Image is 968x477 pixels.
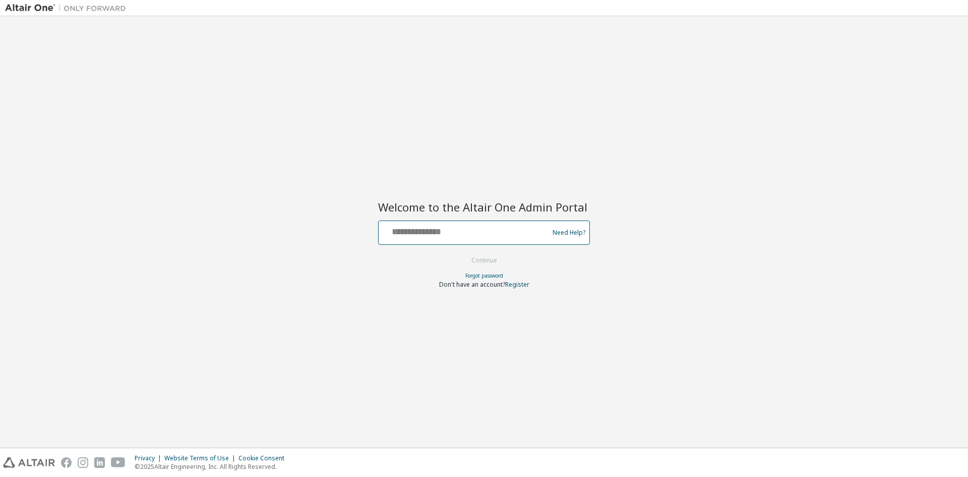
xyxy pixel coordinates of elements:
h2: Welcome to the Altair One Admin Portal [378,200,590,214]
img: instagram.svg [78,457,88,468]
p: © 2025 Altair Engineering, Inc. All Rights Reserved. [135,462,290,471]
img: facebook.svg [61,457,72,468]
img: youtube.svg [111,457,126,468]
div: Cookie Consent [238,454,290,462]
span: Don't have an account? [439,280,505,289]
div: Privacy [135,454,164,462]
div: Website Terms of Use [164,454,238,462]
a: Need Help? [553,232,585,233]
img: Altair One [5,3,131,13]
img: altair_logo.svg [3,457,55,468]
a: Register [505,280,529,289]
img: linkedin.svg [94,457,105,468]
a: Forgot password [465,272,503,279]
